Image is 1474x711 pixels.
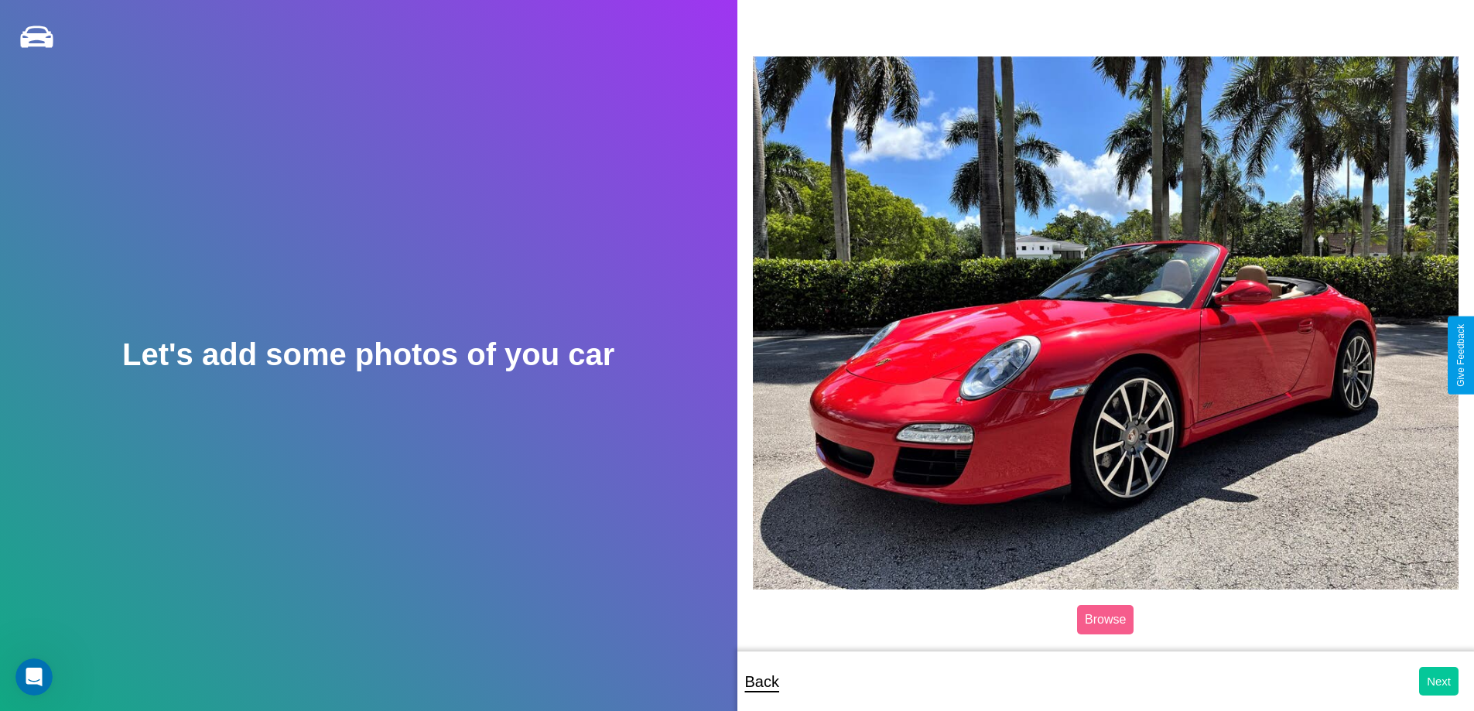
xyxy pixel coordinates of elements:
[1419,667,1459,696] button: Next
[745,668,779,696] p: Back
[1455,324,1466,387] div: Give Feedback
[122,337,614,372] h2: Let's add some photos of you car
[15,658,53,696] iframe: Intercom live chat
[1077,605,1134,634] label: Browse
[753,56,1459,589] img: posted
